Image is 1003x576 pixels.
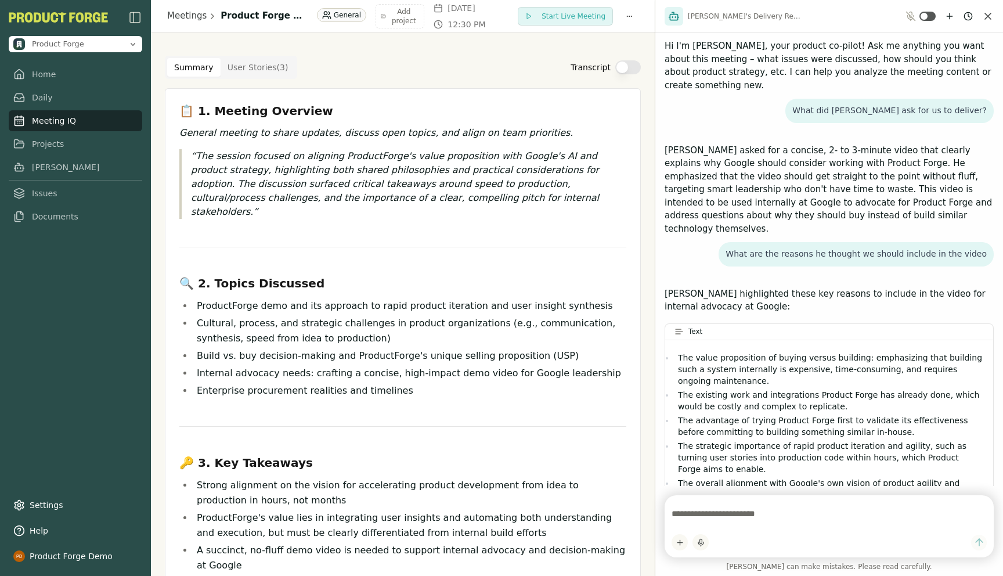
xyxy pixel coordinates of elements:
[9,134,142,154] a: Projects
[13,38,25,50] img: Product Forge
[221,9,308,23] h1: Product Forge Demo
[518,7,613,26] button: Start Live Meeting
[193,298,626,314] li: ProductForge demo and its approach to rapid product iteration and user insight synthesis
[665,562,994,571] span: [PERSON_NAME] can make mistakes. Please read carefully.
[9,183,142,204] a: Issues
[688,12,804,21] span: [PERSON_NAME]'s Delivery Request
[665,39,994,92] p: Hi I'm [PERSON_NAME], your product co-pilot! Ask me anything you want about this meeting – what i...
[9,64,142,85] a: Home
[9,87,142,108] a: Daily
[672,534,688,550] button: Add content to chat
[665,287,994,314] p: [PERSON_NAME] highlighted these key reasons to include in the video for internal advocacy at Google:
[688,327,702,336] h3: Text
[388,7,419,26] span: Add project
[971,535,987,550] button: Send message
[32,39,84,49] span: Product Forge
[193,510,626,541] li: ProductForge's value lies in integrating user insights and automating both understanding and exec...
[665,144,994,236] p: [PERSON_NAME] asked for a concise, 2- to 3-minute video that clearly explains why Google should c...
[9,110,142,131] a: Meeting IQ
[191,149,626,219] p: The session focused on aligning ProductForge's value proposition with Google's AI and product str...
[982,10,994,22] button: Close chat
[193,316,626,346] li: Cultural, process, and strategic challenges in product organizations (e.g., communication, synthe...
[943,9,957,23] button: New chat
[317,8,366,22] div: General
[179,103,626,119] h3: 📋 1. Meeting Overview
[571,62,611,73] label: Transcript
[9,206,142,227] a: Documents
[193,348,626,363] li: Build vs. buy decision-making and ProductForge's unique selling proposition (USP)
[674,415,984,438] li: The advantage of trying Product Forge first to validate its effectiveness before committing to bu...
[726,249,987,260] p: What are the reasons he thought we should include in the video
[13,550,25,562] img: profile
[9,12,108,23] button: PF-Logo
[376,4,424,28] button: Add project
[193,383,626,398] li: Enterprise procurement realities and timelines
[9,546,142,567] button: Product Forge Demo
[179,455,626,471] h3: 🔑 3. Key Takeaways
[792,106,987,116] p: What did [PERSON_NAME] ask for us to deliver?
[179,127,573,138] em: General meeting to share updates, discuss open topics, and align on team priorities.
[9,520,142,541] button: Help
[128,10,142,24] button: Close Sidebar
[448,2,475,14] span: [DATE]
[674,352,984,387] li: The value proposition of buying versus building: emphasizing that building such a system internal...
[193,543,626,573] li: A succinct, no-fluff demo video is needed to support internal advocacy and decision-making at Google
[179,275,626,291] h3: 🔍 2. Topics Discussed
[128,10,142,24] img: sidebar
[193,366,626,381] li: Internal advocacy needs: crafting a concise, high-impact demo video for Google leadership
[221,58,295,77] button: User Stories ( 3 )
[167,58,221,77] button: Summary
[542,12,605,21] span: Start Live Meeting
[9,36,142,52] button: Open organization switcher
[193,478,626,508] li: Strong alignment on the vision for accelerating product development from idea to production in ho...
[961,9,975,23] button: Chat history
[167,9,207,23] a: Meetings
[9,495,142,516] a: Settings
[9,12,108,23] img: Product Forge
[692,534,709,550] button: Start dictation
[674,389,984,412] li: The existing work and integrations Product Forge has already done, which would be costly and comp...
[674,477,984,501] li: The overall alignment with Google's own vision of product agility and innovation speed.
[9,157,142,178] a: [PERSON_NAME]
[674,440,984,475] li: The strategic importance of rapid product iteration and agility, such as turning user stories int...
[919,12,936,21] button: Toggle ambient mode
[448,19,485,30] span: 12:30 PM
